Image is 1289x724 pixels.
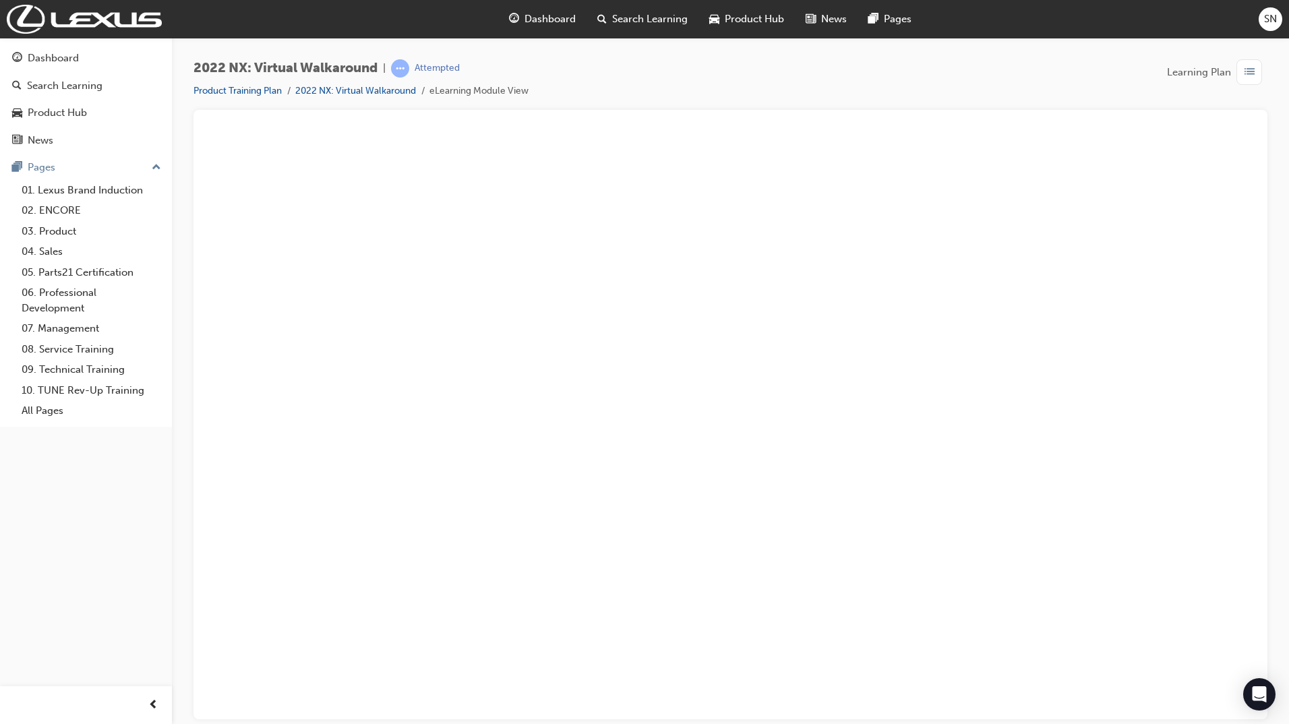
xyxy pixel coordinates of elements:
[5,128,167,153] a: News
[12,135,22,147] span: news-icon
[5,43,167,155] button: DashboardSearch LearningProduct HubNews
[12,107,22,119] span: car-icon
[16,241,167,262] a: 04. Sales
[16,400,167,421] a: All Pages
[383,61,386,76] span: |
[415,62,460,75] div: Attempted
[7,5,162,34] img: Trak
[612,11,688,27] span: Search Learning
[27,78,102,94] div: Search Learning
[16,380,167,401] a: 10. TUNE Rev-Up Training
[5,155,167,180] button: Pages
[28,160,55,175] div: Pages
[858,5,922,33] a: pages-iconPages
[193,61,378,76] span: 2022 NX: Virtual Walkaround
[16,200,167,221] a: 02. ENCORE
[587,5,698,33] a: search-iconSearch Learning
[1264,11,1277,27] span: SN
[28,133,53,148] div: News
[28,51,79,66] div: Dashboard
[1243,678,1276,711] div: Open Intercom Messenger
[148,697,158,714] span: prev-icon
[821,11,847,27] span: News
[391,59,409,78] span: learningRecordVerb_ATTEMPT-icon
[725,11,784,27] span: Product Hub
[5,46,167,71] a: Dashboard
[524,11,576,27] span: Dashboard
[28,105,87,121] div: Product Hub
[1167,65,1231,80] span: Learning Plan
[1259,7,1282,31] button: SN
[12,53,22,65] span: guage-icon
[709,11,719,28] span: car-icon
[884,11,911,27] span: Pages
[12,162,22,174] span: pages-icon
[1167,59,1267,85] button: Learning Plan
[152,159,161,177] span: up-icon
[1245,64,1255,81] span: list-icon
[429,84,529,99] li: eLearning Module View
[16,262,167,283] a: 05. Parts21 Certification
[16,359,167,380] a: 09. Technical Training
[795,5,858,33] a: news-iconNews
[5,73,167,98] a: Search Learning
[12,80,22,92] span: search-icon
[16,318,167,339] a: 07. Management
[16,180,167,201] a: 01. Lexus Brand Induction
[597,11,607,28] span: search-icon
[5,100,167,125] a: Product Hub
[806,11,816,28] span: news-icon
[698,5,795,33] a: car-iconProduct Hub
[16,282,167,318] a: 06. Professional Development
[295,85,416,96] a: 2022 NX: Virtual Walkaround
[498,5,587,33] a: guage-iconDashboard
[868,11,878,28] span: pages-icon
[16,339,167,360] a: 08. Service Training
[509,11,519,28] span: guage-icon
[16,221,167,242] a: 03. Product
[193,85,282,96] a: Product Training Plan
